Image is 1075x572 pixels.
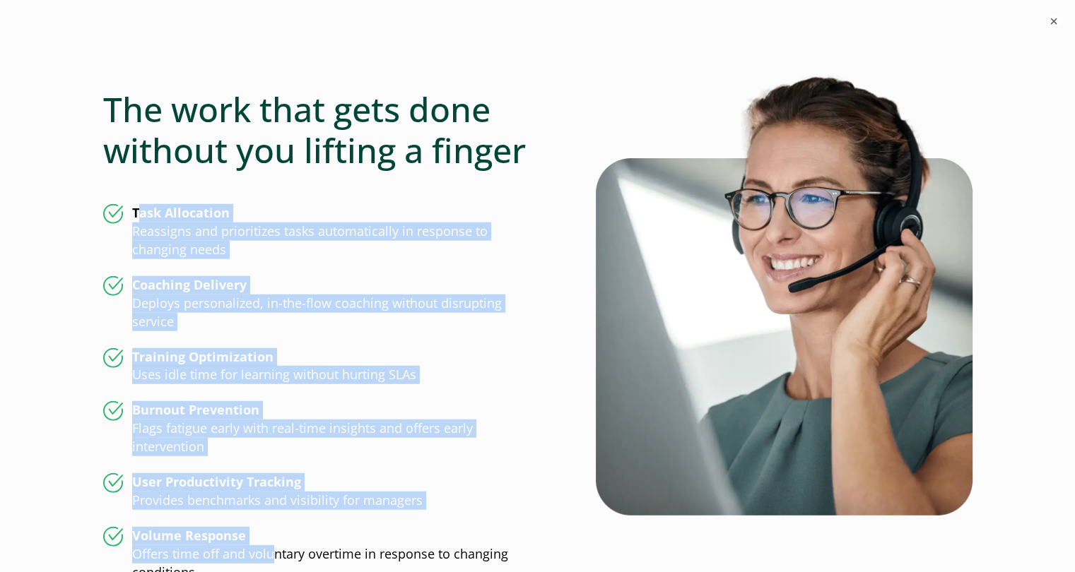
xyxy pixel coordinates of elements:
strong: Volume Response [132,527,246,544]
img: Female contact center employee smiling with her headset on [596,54,973,516]
strong: User Productivity Tracking [132,473,301,490]
strong: Task Allocation [132,204,230,221]
li: Provides benchmarks and visibility for managers [103,473,538,510]
li: Reassigns and prioritizes tasks automatically in response to changing needs [103,204,538,259]
li: Uses idle time for learning without hurting SLAs [103,348,538,385]
strong: Burnout Prevention [132,401,259,418]
strong: Coaching Delivery [132,276,247,293]
h2: The work that gets done without you lifting a finger [103,89,538,170]
button: × [1047,14,1061,28]
li: Flags fatigue early with real-time insights and offers early intervention [103,401,538,456]
li: Deploys personalized, in-the-flow coaching without disrupting service [103,276,538,331]
strong: Training Optimization [132,348,274,365]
